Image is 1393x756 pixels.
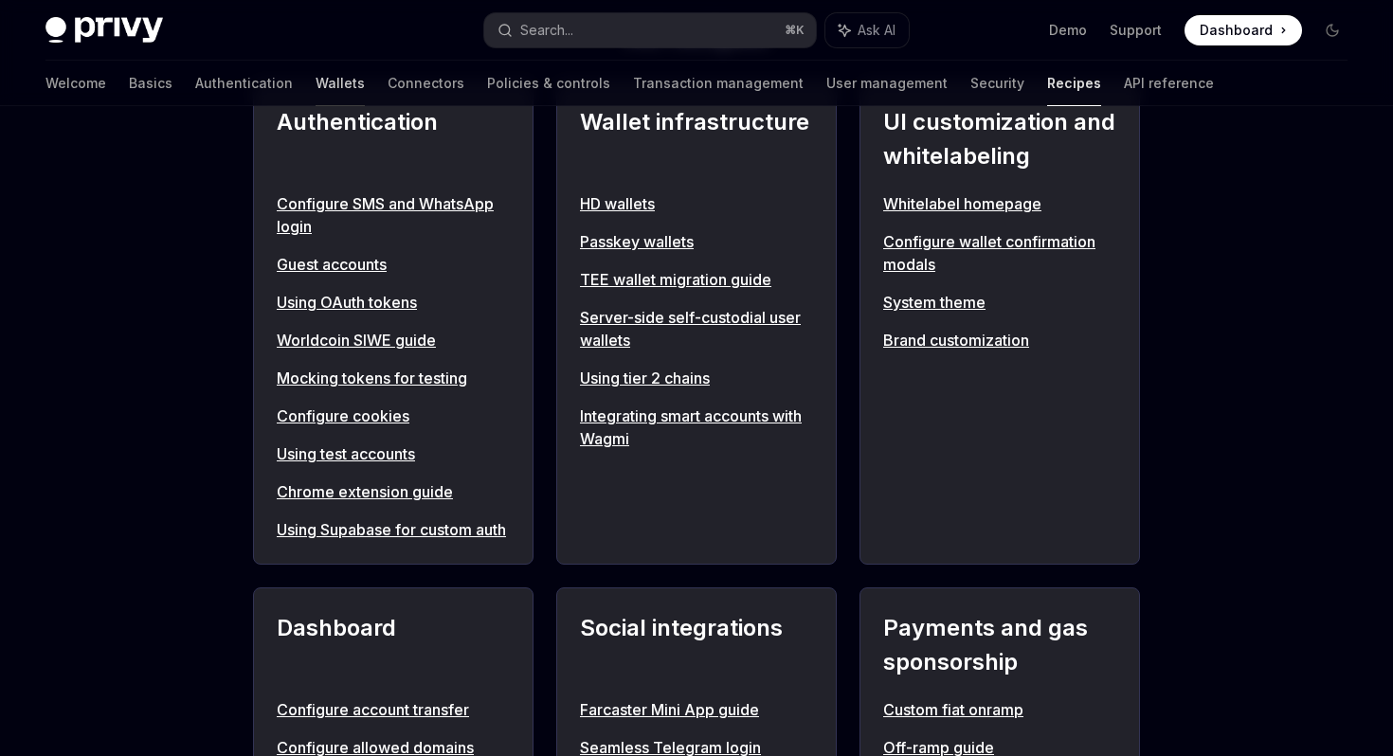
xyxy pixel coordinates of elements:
[277,698,510,721] a: Configure account transfer
[580,405,813,450] a: Integrating smart accounts with Wagmi
[487,61,610,106] a: Policies & controls
[277,329,510,351] a: Worldcoin SIWE guide
[970,61,1024,106] a: Security
[45,61,106,106] a: Welcome
[1110,21,1162,40] a: Support
[826,61,948,106] a: User management
[883,698,1116,721] a: Custom fiat onramp
[1047,61,1101,106] a: Recipes
[580,306,813,351] a: Server-side self-custodial user wallets
[277,405,510,427] a: Configure cookies
[1124,61,1214,106] a: API reference
[883,329,1116,351] a: Brand customization
[1317,15,1348,45] button: Toggle dark mode
[277,253,510,276] a: Guest accounts
[277,192,510,238] a: Configure SMS and WhatsApp login
[520,19,573,42] div: Search...
[45,17,163,44] img: dark logo
[129,61,172,106] a: Basics
[277,291,510,314] a: Using OAuth tokens
[388,61,464,106] a: Connectors
[883,192,1116,215] a: Whitelabel homepage
[277,611,510,679] h2: Dashboard
[195,61,293,106] a: Authentication
[858,21,895,40] span: Ask AI
[580,268,813,291] a: TEE wallet migration guide
[633,61,804,106] a: Transaction management
[277,480,510,503] a: Chrome extension guide
[277,367,510,389] a: Mocking tokens for testing
[883,611,1116,679] h2: Payments and gas sponsorship
[1185,15,1302,45] a: Dashboard
[825,13,909,47] button: Ask AI
[580,105,813,173] h2: Wallet infrastructure
[1049,21,1087,40] a: Demo
[580,367,813,389] a: Using tier 2 chains
[277,518,510,541] a: Using Supabase for custom auth
[580,611,813,679] h2: Social integrations
[580,192,813,215] a: HD wallets
[1200,21,1273,40] span: Dashboard
[484,13,815,47] button: Search...⌘K
[883,230,1116,276] a: Configure wallet confirmation modals
[316,61,365,106] a: Wallets
[785,23,805,38] span: ⌘ K
[277,442,510,465] a: Using test accounts
[883,105,1116,173] h2: UI customization and whitelabeling
[580,230,813,253] a: Passkey wallets
[277,105,510,173] h2: Authentication
[883,291,1116,314] a: System theme
[580,698,813,721] a: Farcaster Mini App guide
